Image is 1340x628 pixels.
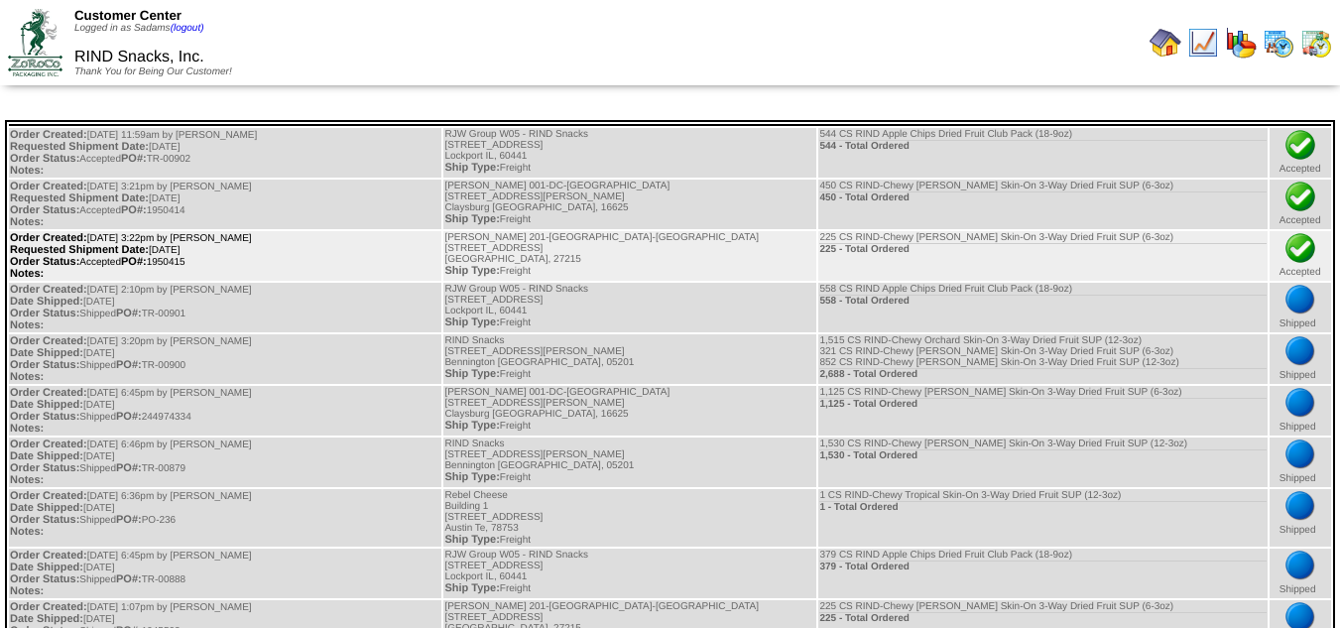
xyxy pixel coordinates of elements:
span: Order Status: [10,204,79,216]
span: PO#: [116,411,142,423]
td: [DATE] 6:45pm by [PERSON_NAME] [DATE] Shipped TR-00888 [9,549,441,598]
span: PO#: [116,308,142,319]
span: Order Created: [10,601,87,613]
img: check.png [1284,129,1316,161]
span: Date Shipped: [10,613,83,625]
span: Order Created: [10,550,87,562]
td: Accepted [1270,180,1331,229]
span: Requested Shipment Date: [10,192,149,204]
span: Order Status: [10,411,79,423]
img: bluedot.png [1284,335,1316,367]
td: 1 CS RIND-Chewy Tropical Skin-On 3-Way Dried Fruit SUP (12-3oz) [818,489,1267,547]
span: Notes: [10,474,44,486]
td: [DATE] 2:10pm by [PERSON_NAME] [DATE] Shipped TR-00901 [9,283,441,332]
div: 558 - Total Ordered [819,295,1266,307]
td: [PERSON_NAME] 001-DC-[GEOGRAPHIC_DATA] [STREET_ADDRESS][PERSON_NAME] Claysburg [GEOGRAPHIC_DATA],... [443,386,816,436]
img: line_graph.gif [1187,27,1219,59]
img: graph.gif [1225,27,1257,59]
td: Shipped [1270,283,1331,332]
span: Date Shipped: [10,399,83,411]
img: bluedot.png [1284,490,1316,522]
span: Notes: [10,371,44,383]
span: Ship Type: [444,368,499,380]
div: 1,530 - Total Ordered [819,449,1266,461]
span: Order Status: [10,256,79,268]
span: Ship Type: [444,265,499,277]
td: Shipped [1270,549,1331,598]
td: Rebel Cheese Building 1 [STREET_ADDRESS] Austin Te, 78753 Freight [443,489,816,547]
span: Order Status: [10,308,79,319]
div: 1 - Total Ordered [819,501,1266,513]
span: PO#: [121,256,147,268]
td: 379 CS RIND Apple Chips Dried Fruit Club Pack (18-9oz) [818,549,1267,598]
td: Accepted [1270,231,1331,281]
span: Order Created: [10,439,87,450]
div: 225 - Total Ordered [819,243,1266,255]
span: Date Shipped: [10,347,83,359]
td: [PERSON_NAME] 001-DC-[GEOGRAPHIC_DATA] [STREET_ADDRESS][PERSON_NAME] Claysburg [GEOGRAPHIC_DATA],... [443,180,816,229]
span: Ship Type: [444,471,499,483]
span: PO#: [116,573,142,585]
div: 450 - Total Ordered [819,191,1266,203]
span: Notes: [10,319,44,331]
span: Date Shipped: [10,450,83,462]
img: calendarinout.gif [1300,27,1332,59]
td: 1,125 CS RIND-Chewy [PERSON_NAME] Skin-On 3-Way Dried Fruit SUP (6-3oz) [818,386,1267,436]
span: Notes: [10,165,44,177]
span: PO#: [116,462,142,474]
div: 225 - Total Ordered [819,612,1266,624]
span: Order Status: [10,573,79,585]
span: Ship Type: [444,420,499,432]
span: Notes: [10,423,44,435]
img: bluedot.png [1284,550,1316,581]
span: Order Status: [10,153,79,165]
span: Date Shipped: [10,296,83,308]
div: 544 - Total Ordered [819,140,1266,152]
img: bluedot.png [1284,439,1316,470]
span: Ship Type: [444,213,499,225]
span: Order Status: [10,359,79,371]
span: PO#: [116,359,142,371]
span: Order Created: [10,387,87,399]
td: [DATE] 6:46pm by [PERSON_NAME] [DATE] Shipped TR-00879 [9,438,441,487]
a: (logout) [171,23,204,34]
span: Notes: [10,216,44,228]
span: PO#: [121,204,147,216]
td: 450 CS RIND-Chewy [PERSON_NAME] Skin-On 3-Way Dried Fruit SUP (6-3oz) [818,180,1267,229]
td: RJW Group W05 - RIND Snacks [STREET_ADDRESS] Lockport IL, 60441 Freight [443,283,816,332]
td: [DATE] 6:36pm by [PERSON_NAME] [DATE] Shipped PO-236 [9,489,441,547]
span: Order Created: [10,284,87,296]
span: Requested Shipment Date: [10,141,149,153]
td: RJW Group W05 - RIND Snacks [STREET_ADDRESS] Lockport IL, 60441 Freight [443,549,816,598]
span: Ship Type: [444,582,499,594]
span: Order Created: [10,181,87,192]
td: [DATE] 6:45pm by [PERSON_NAME] [DATE] Shipped 244974334 [9,386,441,436]
td: Shipped [1270,386,1331,436]
span: Requested Shipment Date: [10,244,149,256]
img: bluedot.png [1284,387,1316,419]
span: Order Created: [10,335,87,347]
img: home.gif [1150,27,1181,59]
img: calendarprod.gif [1263,27,1294,59]
td: RJW Group W05 - RIND Snacks [STREET_ADDRESS] Lockport IL, 60441 Freight [443,128,816,178]
img: ZoRoCo_Logo(Green%26Foil)%20jpg.webp [8,9,62,75]
span: PO#: [121,153,147,165]
span: Ship Type: [444,534,499,546]
td: RIND Snacks [STREET_ADDRESS][PERSON_NAME] Bennington [GEOGRAPHIC_DATA], 05201 Freight [443,334,816,384]
span: Customer Center [74,8,182,23]
td: 225 CS RIND-Chewy [PERSON_NAME] Skin-On 3-Way Dried Fruit SUP (6-3oz) [818,231,1267,281]
span: Ship Type: [444,162,499,174]
span: Order Status: [10,514,79,526]
td: 1,530 CS RIND-Chewy [PERSON_NAME] Skin-On 3-Way Dried Fruit SUP (12-3oz) [818,438,1267,487]
td: 1,515 CS RIND-Chewy Orchard Skin-On 3-Way Dried Fruit SUP (12-3oz) 321 CS RIND-Chewy [PERSON_NAME... [818,334,1267,384]
span: Order Status: [10,462,79,474]
span: Order Created: [10,129,87,141]
span: Order Created: [10,490,87,502]
img: bluedot.png [1284,284,1316,315]
td: [DATE] 3:22pm by [PERSON_NAME] [DATE] Accepted 1950415 [9,231,441,281]
td: 544 CS RIND Apple Chips Dried Fruit Club Pack (18-9oz) [818,128,1267,178]
td: [DATE] 3:20pm by [PERSON_NAME] [DATE] Shipped TR-00900 [9,334,441,384]
span: Thank You for Being Our Customer! [74,66,232,77]
span: Notes: [10,585,44,597]
div: 379 - Total Ordered [819,561,1266,572]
